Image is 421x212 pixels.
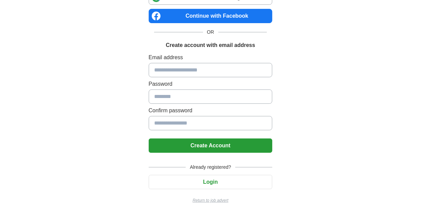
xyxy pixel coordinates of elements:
[149,179,273,185] a: Login
[149,9,273,23] a: Continue with Facebook
[149,53,273,62] label: Email address
[149,197,273,203] a: Return to job advert
[149,175,273,189] button: Login
[149,80,273,88] label: Password
[149,107,273,115] label: Confirm password
[186,164,235,171] span: Already registered?
[203,29,218,36] span: OR
[149,138,273,153] button: Create Account
[166,41,255,49] h1: Create account with email address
